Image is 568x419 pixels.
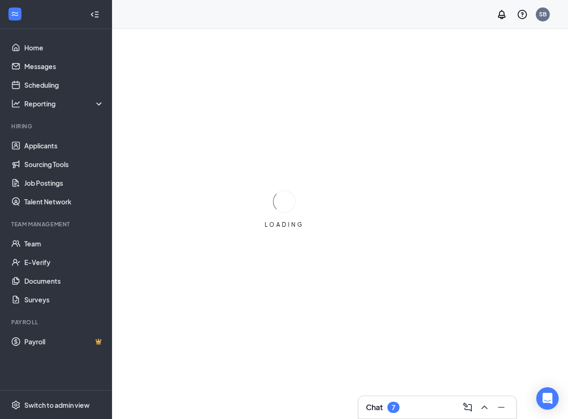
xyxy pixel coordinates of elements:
[496,402,507,413] svg: Minimize
[24,400,90,410] div: Switch to admin view
[11,99,21,108] svg: Analysis
[536,387,559,410] div: Open Intercom Messenger
[24,38,104,57] a: Home
[462,402,473,413] svg: ComposeMessage
[11,400,21,410] svg: Settings
[477,400,492,415] button: ChevronUp
[539,10,547,18] div: SB
[90,10,99,19] svg: Collapse
[24,290,104,309] a: Surveys
[10,9,20,19] svg: WorkstreamLogo
[11,122,102,130] div: Hiring
[11,220,102,228] div: Team Management
[24,253,104,272] a: E-Verify
[24,136,104,155] a: Applicants
[517,9,528,20] svg: QuestionInfo
[366,402,383,412] h3: Chat
[24,76,104,94] a: Scheduling
[11,318,102,326] div: Payroll
[24,332,104,351] a: PayrollCrown
[24,57,104,76] a: Messages
[392,404,395,412] div: 7
[496,9,507,20] svg: Notifications
[24,272,104,290] a: Documents
[479,402,490,413] svg: ChevronUp
[24,174,104,192] a: Job Postings
[24,99,105,108] div: Reporting
[261,221,308,229] div: LOADING
[24,234,104,253] a: Team
[24,192,104,211] a: Talent Network
[460,400,475,415] button: ComposeMessage
[494,400,509,415] button: Minimize
[24,155,104,174] a: Sourcing Tools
